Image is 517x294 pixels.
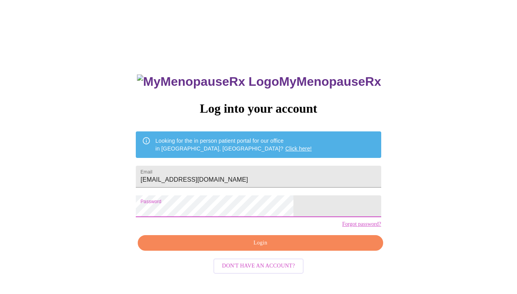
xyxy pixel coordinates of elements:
a: Click here! [285,145,312,152]
h3: MyMenopauseRx [137,74,381,89]
button: Login [138,235,383,251]
a: Don't have an account? [211,262,306,269]
button: Don't have an account? [213,259,304,274]
h3: Log into your account [136,101,381,116]
span: Login [147,238,374,248]
img: MyMenopauseRx Logo [137,74,279,89]
span: Don't have an account? [222,261,295,271]
div: Looking for the in person patient portal for our office in [GEOGRAPHIC_DATA], [GEOGRAPHIC_DATA]? [155,134,312,156]
a: Forgot password? [342,221,381,227]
